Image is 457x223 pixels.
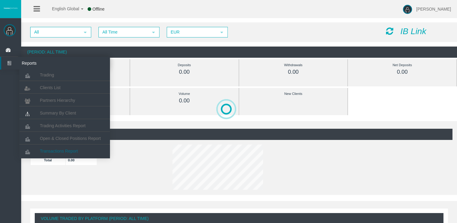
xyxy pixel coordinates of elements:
[19,82,110,93] a: Clients List
[167,27,216,37] span: EUR
[40,98,75,103] span: Partners Hierarchy
[40,123,85,128] span: Trading Activities Report
[92,7,105,11] span: Offline
[99,27,148,37] span: All Time
[40,149,78,154] span: Transactions Report
[17,57,76,69] span: Reports
[40,111,76,115] span: Summary By Client
[416,7,451,11] span: [PERSON_NAME]
[386,27,393,35] i: Reload Dashboard
[40,73,54,77] span: Trading
[19,108,110,118] a: Summary By Client
[144,90,225,97] div: Volume
[40,136,101,141] span: Open & Closed Positions Report
[144,69,225,76] div: 0.00
[253,69,334,76] div: 0.00
[66,155,97,165] td: 0.00
[19,95,110,106] a: Partners Hierarchy
[1,57,110,69] a: Reports
[31,27,80,37] span: All
[400,27,426,36] i: IB Link
[362,62,443,69] div: Net Deposits
[21,47,457,58] div: (Period: All Time)
[19,120,110,131] a: Trading Activities Report
[3,7,18,9] img: logo.svg
[253,62,334,69] div: Withdrawals
[253,90,334,97] div: New Clients
[40,85,60,90] span: Clients List
[144,62,225,69] div: Deposits
[19,69,110,80] a: Trading
[19,146,110,157] a: Transactions Report
[19,133,110,144] a: Open & Closed Positions Report
[219,30,224,35] span: select
[31,155,66,165] td: Total
[403,5,412,14] img: user-image
[44,6,79,11] span: English Global
[144,97,225,104] div: 0.00
[83,30,88,35] span: select
[151,30,156,35] span: select
[362,69,443,76] div: 0.00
